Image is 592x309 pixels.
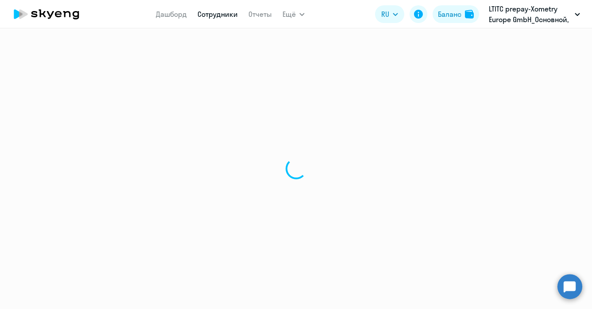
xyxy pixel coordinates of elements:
[381,9,389,19] span: RU
[282,9,296,19] span: Ещё
[484,4,584,25] button: LTITC prepay-Xometry Europe GmbH_Основной, Xometry Europe GmbH
[156,10,187,19] a: Дашборд
[433,5,479,23] button: Балансbalance
[438,9,461,19] div: Баланс
[375,5,404,23] button: RU
[489,4,571,25] p: LTITC prepay-Xometry Europe GmbH_Основной, Xometry Europe GmbH
[465,10,474,19] img: balance
[248,10,272,19] a: Отчеты
[282,5,305,23] button: Ещё
[197,10,238,19] a: Сотрудники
